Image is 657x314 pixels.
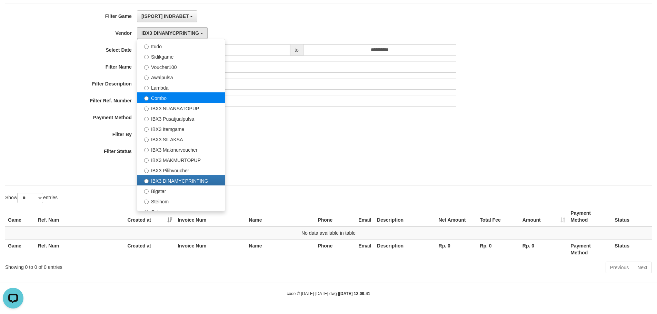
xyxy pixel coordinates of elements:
input: IBX3 Pilihvoucher [144,169,149,173]
th: Payment Method [568,239,612,259]
th: Amount: activate to sort column ascending [520,207,568,226]
input: Lambda [144,86,149,90]
th: Status [612,207,652,226]
a: Previous [606,262,633,273]
input: Bigstar [144,189,149,194]
input: IBX3 SILAKSA [144,138,149,142]
th: Rp. 0 [520,239,568,259]
label: Lambda [137,82,225,92]
label: Itudo [137,41,225,51]
th: Phone [315,207,356,226]
label: Awalpulsa [137,72,225,82]
th: Game [5,207,35,226]
label: IBX3 SILAKSA [137,134,225,144]
th: Total Fee [477,207,520,226]
input: IBX3 Itemgame [144,127,149,132]
small: code © [DATE]-[DATE] dwg | [287,291,370,296]
span: [ISPORT] INDRABET [141,13,189,19]
th: Name [246,207,315,226]
input: Combo [144,96,149,101]
label: Galaxy [137,206,225,216]
div: Showing 0 to 0 of 0 entries [5,261,269,271]
label: IBX3 NUANSATOPUP [137,103,225,113]
label: Bigstar [137,185,225,196]
label: Show entries [5,193,58,203]
span: to [290,44,303,56]
input: Awalpulsa [144,75,149,80]
input: Itudo [144,44,149,49]
label: Combo [137,92,225,103]
th: Status [612,239,652,259]
span: IBX3 DINAMYCPRINTING [141,30,199,36]
button: [ISPORT] INDRABET [137,10,198,22]
input: IBX3 MAKMURTOPUP [144,158,149,163]
input: IBX3 Makmurvoucher [144,148,149,152]
label: Steihom [137,196,225,206]
input: Steihom [144,200,149,204]
input: Galaxy [144,210,149,214]
input: Sidikgame [144,55,149,59]
th: Email [356,207,374,226]
th: Description [374,207,436,226]
th: Invoice Num [175,239,246,259]
th: Game [5,239,35,259]
th: Payment Method [568,207,612,226]
th: Created at: activate to sort column ascending [125,207,175,226]
label: IBX3 DINAMYCPRINTING [137,175,225,185]
th: Phone [315,239,356,259]
th: Net Amount [436,207,477,226]
th: Email [356,239,374,259]
input: IBX3 NUANSATOPUP [144,107,149,111]
th: Rp. 0 [436,239,477,259]
label: IBX3 Pusatjualpulsa [137,113,225,123]
label: IBX3 Pilihvoucher [137,165,225,175]
label: Sidikgame [137,51,225,61]
th: Rp. 0 [477,239,520,259]
th: Ref. Num [35,239,125,259]
td: No data available in table [5,226,652,240]
label: Voucher100 [137,61,225,72]
th: Ref. Num [35,207,125,226]
button: Open LiveChat chat widget [3,3,23,23]
th: Description [374,239,436,259]
a: Next [633,262,652,273]
th: Name [246,239,315,259]
button: IBX3 DINAMYCPRINTING [137,27,208,39]
strong: [DATE] 12:09:41 [339,291,370,296]
input: Voucher100 [144,65,149,70]
label: IBX3 Makmurvoucher [137,144,225,154]
label: IBX3 Itemgame [137,123,225,134]
input: IBX3 Pusatjualpulsa [144,117,149,121]
th: Invoice Num [175,207,246,226]
label: IBX3 MAKMURTOPUP [137,154,225,165]
th: Created at [125,239,175,259]
select: Showentries [17,193,43,203]
input: IBX3 DINAMYCPRINTING [144,179,149,183]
